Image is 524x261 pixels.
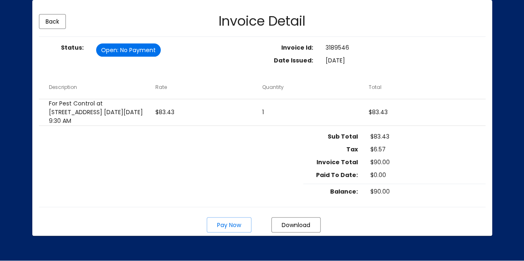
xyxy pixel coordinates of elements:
span: For Pest Control at [STREET_ADDRESS] [DATE][DATE] 9:30 AM [49,99,156,125]
button: Change sorting for rate [155,84,167,91]
button: Print Invoice [271,217,321,232]
button: Change sorting for quantity [262,84,284,91]
strong: Invoice Total [316,158,358,166]
strong: Status: [61,43,84,52]
button: Go Back [39,14,66,29]
dd: $6.57 [364,145,485,155]
h2: Invoice Detail [219,14,305,28]
dd: $83.43 [364,132,485,142]
dd: $0.00 [364,171,485,180]
strong: Date Issued: [274,56,313,65]
strong: Sub Total [328,132,358,141]
span: $83.43 [155,108,174,117]
strong: Balance: [330,187,358,196]
span: : No Payment [117,46,156,55]
dd: $90.00 [364,187,485,197]
span: Back [46,17,59,26]
span: 3189546 [326,43,349,52]
span: $83.43 [369,108,388,117]
button: Pay Invoice [207,217,251,232]
mat-chip: Open [96,43,161,57]
strong: Tax [346,145,358,153]
span: Pay Now [217,221,241,229]
strong: Invoice Id: [281,43,313,52]
strong: Paid To Date: [316,171,358,179]
span: Download [282,221,310,229]
dd: [DATE] [319,56,492,66]
button: Change sorting for netAmount [369,84,382,91]
dd: $90.00 [364,158,485,168]
button: Change sorting for description [49,84,77,91]
span: 1 [262,108,264,117]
